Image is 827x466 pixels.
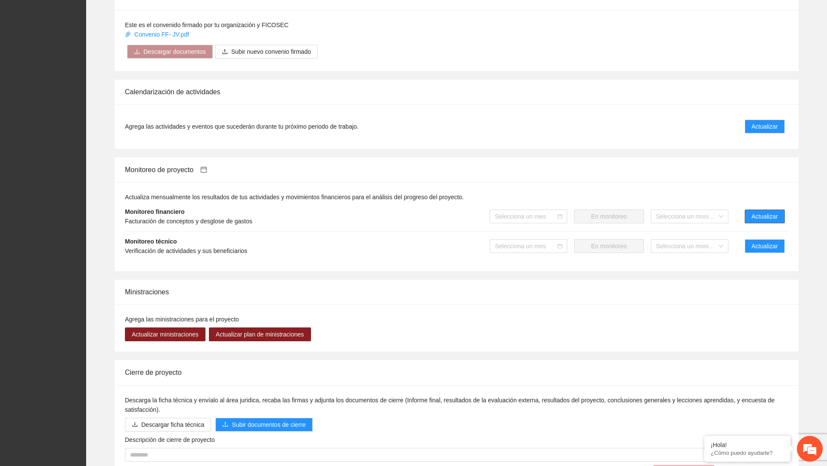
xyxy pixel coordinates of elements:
[752,241,778,251] span: Actualizar
[711,441,784,448] div: ¡Hola!
[125,218,252,225] span: Facturación de conceptos y desglose de gastos
[125,327,205,341] button: Actualizar ministraciones
[132,421,138,428] span: download
[141,4,162,25] div: Minimizar ventana de chat en vivo
[125,22,289,28] span: Este es el convenido firmado por tu organización y FICOSEC
[125,360,788,385] div: Cierre de proyecto
[222,421,228,428] span: upload
[209,331,311,338] a: Actualizar plan de ministraciones
[125,247,247,254] span: Verificación de actividades y sus beneficiarios
[125,31,131,37] span: paper-clip
[745,120,785,133] button: Actualizar
[193,166,207,173] a: calendar
[752,122,778,131] span: Actualizar
[125,157,788,182] div: Monitoreo de proyecto
[125,208,184,215] strong: Monitoreo financiero
[711,450,784,456] p: ¿Cómo puedo ayudarte?
[125,448,788,462] textarea: Descripción de cierre de proyecto
[125,280,788,304] div: Ministraciones
[143,47,206,56] span: Descargar documentos
[215,421,312,428] span: uploadSubir documentos de cierre
[125,421,211,428] a: downloadDescargar ficha técnica
[215,418,312,432] button: uploadSubir documentos de cierre
[125,397,774,413] span: Descarga la ficha técnica y envíalo al área juridica, recaba las firmas y adjunta los documentos ...
[125,122,358,131] span: Agrega las actividades y eventos que sucederán durante tu próximo periodo de trabajo.
[557,244,563,249] span: calendar
[45,44,145,55] div: Chatee con nosotros ahora
[134,49,140,56] span: download
[232,420,305,429] span: Subir documentos de cierre
[125,80,788,104] div: Calendarización de actividades
[231,47,311,56] span: Subir nuevo convenio firmado
[4,235,164,265] textarea: Escriba su mensaje y pulse “Intro”
[125,316,239,323] span: Agrega las ministraciones para el proyecto
[125,31,191,38] a: Convenio FF- JV.pdf
[125,331,205,338] a: Actualizar ministraciones
[745,210,785,223] button: Actualizar
[125,238,177,245] strong: Monitoreo técnico
[127,45,213,59] button: downloadDescargar documentos
[125,194,464,201] span: Actualiza mensualmente los resultados de tus actividades y movimientos financieros para el anális...
[50,115,119,202] span: Estamos en línea.
[222,49,228,56] span: upload
[132,330,199,339] span: Actualizar ministraciones
[752,212,778,221] span: Actualizar
[141,420,204,429] span: Descargar ficha técnica
[215,48,318,55] span: uploadSubir nuevo convenio firmado
[125,418,211,432] button: downloadDescargar ficha técnica
[216,330,304,339] span: Actualizar plan de ministraciones
[125,435,215,444] label: Descripción de cierre de proyecto
[200,166,207,173] span: calendar
[745,239,785,253] button: Actualizar
[215,45,318,59] button: uploadSubir nuevo convenio firmado
[209,327,311,341] button: Actualizar plan de ministraciones
[557,214,563,219] span: calendar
